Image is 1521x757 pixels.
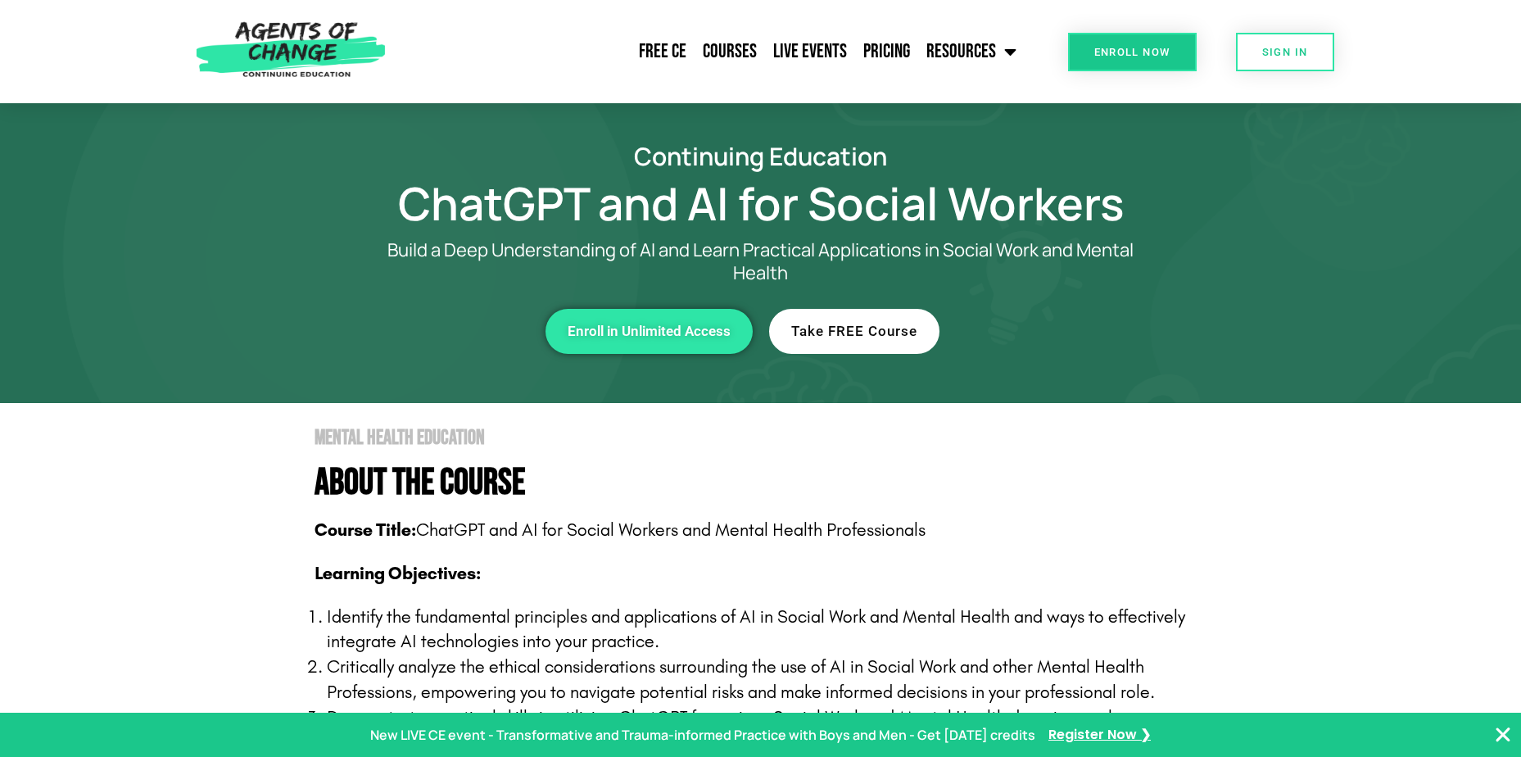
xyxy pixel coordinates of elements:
[545,309,753,354] a: Enroll in Unlimited Access
[791,324,917,338] span: Take FREE Course
[315,465,1228,501] h4: About The Course
[315,518,1228,543] p: ChatGPT and AI for Social Workers and Mental Health Professionals
[294,144,1228,168] h2: Continuing Education
[769,309,939,354] a: Take FREE Course
[294,184,1228,222] h1: ChatGPT and AI for Social Workers
[370,723,1035,747] p: New LIVE CE event - Transformative and Trauma-informed Practice with Boys and Men - Get [DATE] cr...
[327,655,1228,705] p: Critically analyze the ethical considerations surrounding the use of AI in Social Work and other ...
[360,238,1162,284] p: Build a Deep Understanding of AI and Learn Practical Applications in Social Work and Mental Health
[568,324,731,338] span: Enroll in Unlimited Access
[1262,47,1308,57] span: SIGN IN
[765,31,855,72] a: Live Events
[631,31,695,72] a: Free CE
[394,31,1025,72] nav: Menu
[1068,33,1197,71] a: Enroll Now
[695,31,765,72] a: Courses
[1094,47,1170,57] span: Enroll Now
[315,428,1228,448] h2: Mental Health Education
[1048,723,1151,747] a: Register Now ❯
[1236,33,1334,71] a: SIGN IN
[315,519,416,541] b: Course Title:
[918,31,1025,72] a: Resources
[855,31,918,72] a: Pricing
[315,563,481,584] b: Learning Objectives:
[327,605,1228,655] p: Identify the fundamental principles and applications of AI in Social Work and Mental Health and w...
[1493,725,1513,745] button: Close Banner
